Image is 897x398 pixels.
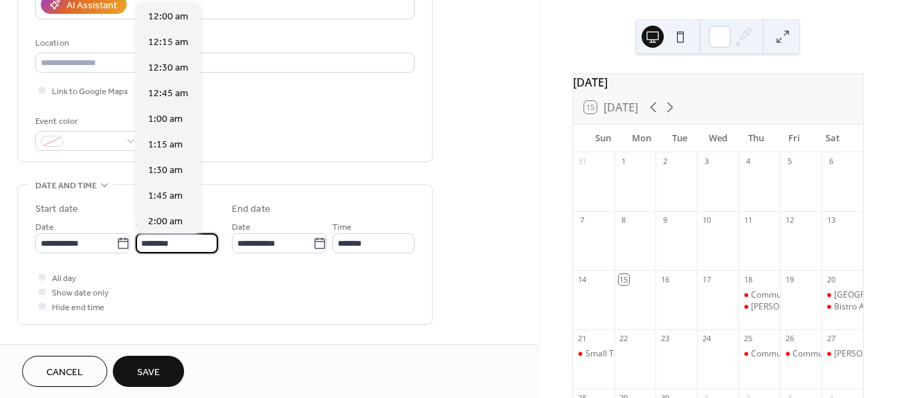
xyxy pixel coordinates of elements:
[826,274,836,284] div: 20
[232,202,271,217] div: End date
[739,289,780,301] div: Community Connections "Let's Make A Memory Album" with Debbie Johnson
[22,356,107,387] button: Cancel
[573,74,863,91] div: [DATE]
[148,138,183,152] span: 1:15 am
[148,61,188,75] span: 12:30 am
[577,156,588,167] div: 31
[113,356,184,387] button: Save
[826,215,836,226] div: 13
[814,125,852,152] div: Sat
[699,125,737,152] div: Wed
[660,215,670,226] div: 9
[148,215,183,229] span: 2:00 am
[619,156,629,167] div: 1
[573,348,615,360] div: Small Town Shelter Bingo at the Cooler Bar & Grille.
[35,220,54,235] span: Date
[35,179,97,193] span: Date and time
[35,202,78,217] div: Start date
[619,274,629,284] div: 15
[743,274,753,284] div: 18
[780,348,822,360] div: Community Connections Bingo in the Communi-Tea Room. Reservations are required 716-769-2473.
[52,84,128,99] span: Link to Google Maps
[35,341,109,356] span: Recurring event
[577,274,588,284] div: 14
[660,125,698,152] div: Tue
[822,289,863,301] div: Paradise Bay Park Pavilion Live Music with Shady Side
[232,220,251,235] span: Date
[137,365,160,380] span: Save
[743,215,753,226] div: 11
[743,334,753,344] div: 25
[52,300,105,315] span: Hide end time
[332,220,352,235] span: Time
[784,274,795,284] div: 19
[660,334,670,344] div: 23
[586,348,785,360] div: Small Town Shelter Bingo at the Cooler Bar & Grille.
[737,125,775,152] div: Thu
[739,348,780,360] div: Community Connections "Biking Across New York State" with brothers Dick & Don Cooper.
[622,125,660,152] div: Mon
[584,125,622,152] div: Sun
[701,274,712,284] div: 17
[826,156,836,167] div: 6
[35,36,412,51] div: Location
[739,301,780,313] div: Findley Lake Library Book Club 6PM. The Summer Wives by Beatriz Williams.
[46,365,83,380] span: Cancel
[701,156,712,167] div: 3
[701,334,712,344] div: 24
[660,274,670,284] div: 16
[660,156,670,167] div: 2
[826,334,836,344] div: 27
[619,215,629,226] div: 8
[784,215,795,226] div: 12
[148,163,183,178] span: 1:30 am
[775,125,813,152] div: Fri
[784,334,795,344] div: 26
[784,156,795,167] div: 5
[148,35,188,50] span: 12:15 am
[52,286,109,300] span: Show date only
[701,215,712,226] div: 10
[35,114,139,129] div: Event color
[577,334,588,344] div: 21
[822,348,863,360] div: Findley Lake Library 1000 Hours Outside Inspired Activity: Nature Trail Play Day.
[743,156,753,167] div: 4
[148,112,183,127] span: 1:00 am
[148,10,188,24] span: 12:00 am
[52,271,76,286] span: All day
[148,189,183,203] span: 1:45 am
[619,334,629,344] div: 22
[822,301,863,313] div: Bistro After Dark Peek'n Peak Music Rick Magee Duo
[148,87,188,101] span: 12:45 am
[136,220,155,235] span: Time
[577,215,588,226] div: 7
